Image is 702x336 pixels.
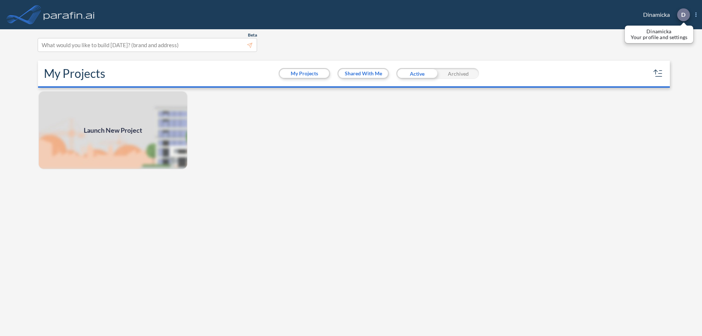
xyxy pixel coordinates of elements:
[280,69,329,78] button: My Projects
[38,91,188,170] img: add
[652,68,664,79] button: sort
[632,8,697,21] div: Dinamicka
[339,69,388,78] button: Shared With Me
[38,91,188,170] a: Launch New Project
[631,34,687,40] p: Your profile and settings
[681,11,686,18] p: D
[438,68,479,79] div: Archived
[84,125,142,135] span: Launch New Project
[631,29,687,34] p: Dinamicka
[396,68,438,79] div: Active
[248,32,257,38] span: Beta
[44,67,105,80] h2: My Projects
[42,7,96,22] img: logo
